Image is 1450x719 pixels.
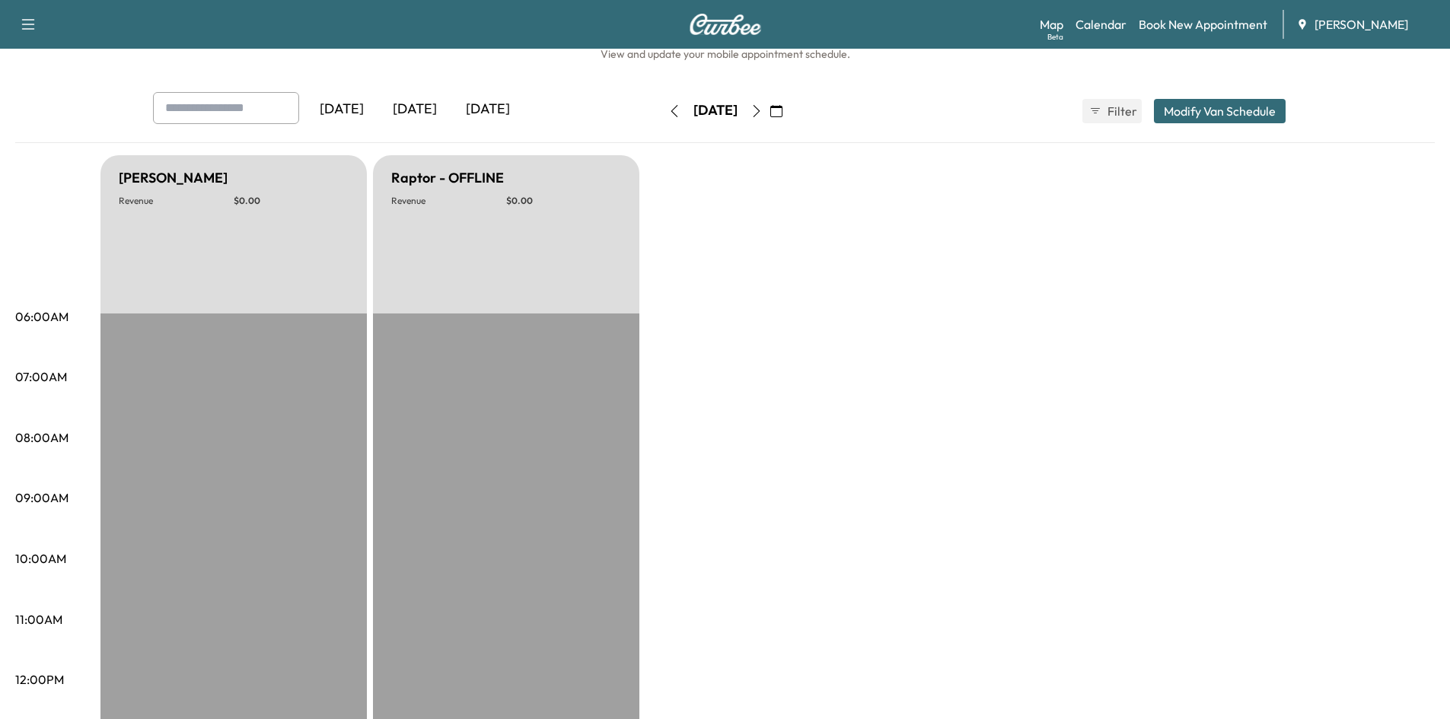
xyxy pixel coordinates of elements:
[1107,102,1135,120] span: Filter
[15,307,69,326] p: 06:00AM
[1040,15,1063,33] a: MapBeta
[391,195,506,207] p: Revenue
[305,92,378,127] div: [DATE]
[15,428,69,447] p: 08:00AM
[15,610,62,628] p: 11:00AM
[119,167,228,189] h5: [PERSON_NAME]
[1076,15,1127,33] a: Calendar
[15,549,66,568] p: 10:00AM
[1315,15,1408,33] span: [PERSON_NAME]
[689,14,762,35] img: Curbee Logo
[15,46,1435,62] h6: View and update your mobile appointment schedule.
[15,670,64,689] p: 12:00PM
[693,101,738,120] div: [DATE]
[1154,99,1286,123] button: Modify Van Schedule
[15,367,67,386] p: 07:00AM
[391,167,504,189] h5: Raptor - OFFLINE
[119,195,234,207] p: Revenue
[451,92,524,127] div: [DATE]
[506,195,621,207] p: $ 0.00
[234,195,349,207] p: $ 0.00
[15,488,69,507] p: 09:00AM
[1082,99,1142,123] button: Filter
[1047,31,1063,43] div: Beta
[378,92,451,127] div: [DATE]
[1139,15,1267,33] a: Book New Appointment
